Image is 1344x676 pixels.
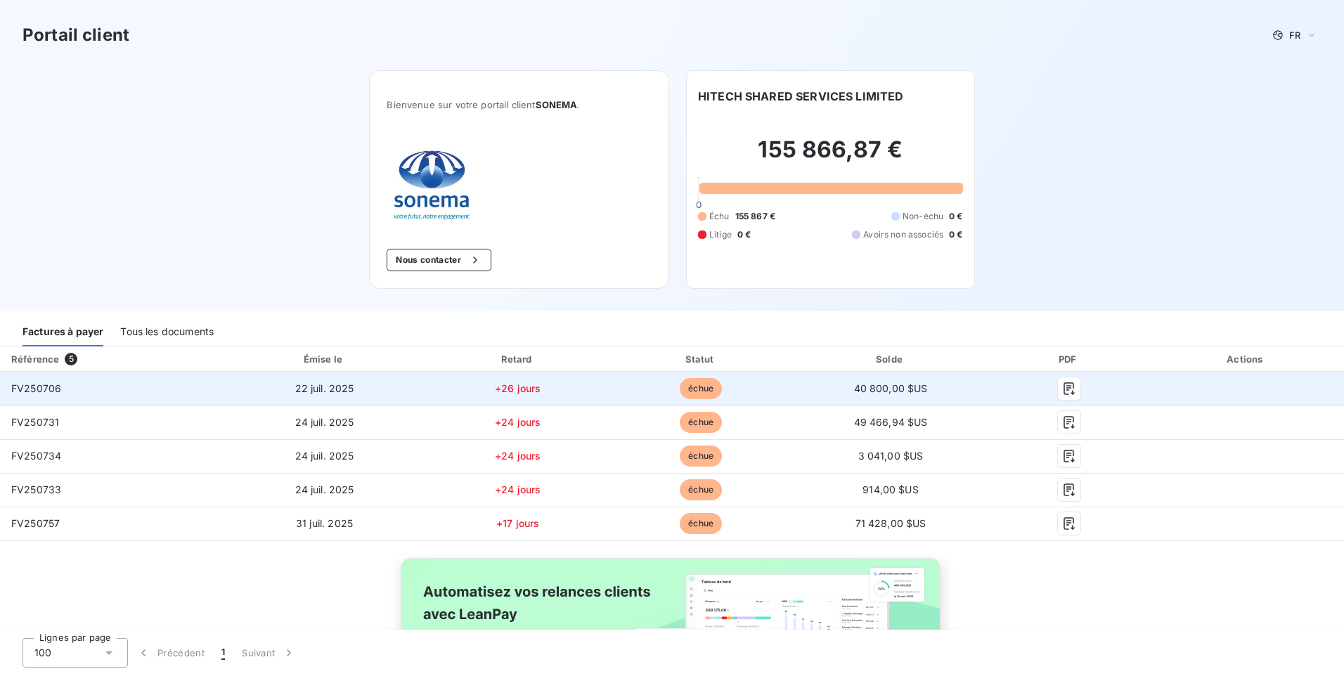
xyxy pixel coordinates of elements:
div: Émise le [226,352,422,366]
h6: HITECH SHARED SERVICES LIMITED [698,88,904,105]
span: échue [680,479,722,500]
span: +24 jours [495,416,541,428]
span: FR [1289,30,1300,41]
span: 5 [65,353,77,365]
span: 3 041,00 $US [858,450,924,462]
span: 49 466,94 $US [854,416,928,428]
span: 100 [34,646,51,660]
div: Statut [613,352,788,366]
span: FV250757 [11,517,60,529]
button: 1 [213,638,233,668]
span: Avoirs non associés [863,228,943,241]
span: 22 juil. 2025 [295,382,354,394]
h2: 155 866,87 € [698,136,963,178]
span: 0 € [949,228,962,241]
button: Précédent [128,638,213,668]
span: SONEMA [536,99,578,110]
div: Factures à payer [22,317,103,346]
span: Échu [709,210,730,223]
span: échue [680,446,722,467]
div: Tous les documents [120,317,214,346]
span: 24 juil. 2025 [295,483,354,495]
span: échue [680,378,722,399]
span: 0 [696,199,702,210]
span: 0 € [949,210,962,223]
div: PDF [993,352,1146,366]
button: Nous contacter [387,249,491,271]
span: 31 juil. 2025 [296,517,353,529]
span: Non-échu [903,210,943,223]
div: Référence [11,353,59,365]
div: Actions [1151,352,1341,366]
span: 40 800,00 $US [854,382,928,394]
span: FV250733 [11,483,61,495]
span: +24 jours [495,450,541,462]
span: FV250734 [11,450,61,462]
span: 914,00 $US [862,483,919,495]
div: Retard [428,352,608,366]
span: Bienvenue sur votre portail client . [387,99,652,110]
span: FV250706 [11,382,61,394]
h3: Portail client [22,22,129,48]
span: échue [680,513,722,534]
span: 24 juil. 2025 [295,450,354,462]
span: 71 428,00 $US [855,517,926,529]
img: Company logo [387,144,477,226]
span: 1 [221,646,225,660]
span: 24 juil. 2025 [295,416,354,428]
span: échue [680,412,722,433]
span: +26 jours [495,382,541,394]
span: 0 € [737,228,751,241]
span: +24 jours [495,483,541,495]
span: +17 jours [496,517,539,529]
span: 155 867 € [735,210,775,223]
div: Solde [794,352,987,366]
span: Litige [709,228,732,241]
button: Suivant [233,638,304,668]
span: FV250731 [11,416,59,428]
